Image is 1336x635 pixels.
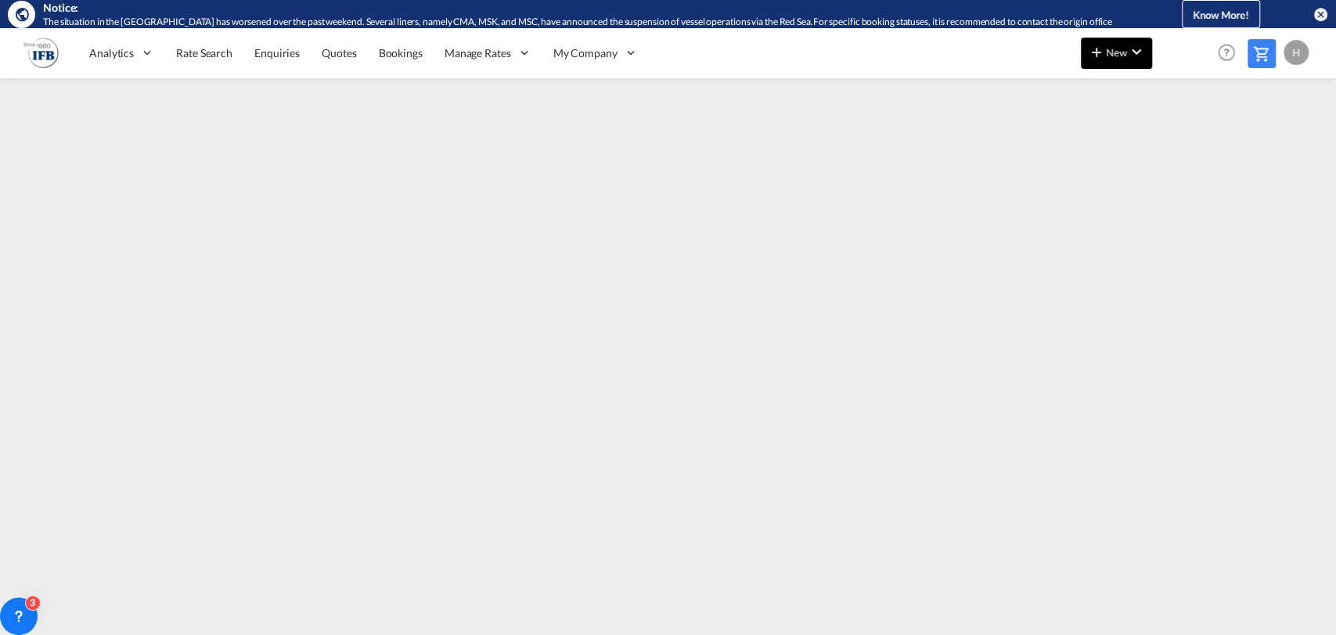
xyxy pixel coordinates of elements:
[165,27,243,78] a: Rate Search
[176,46,232,60] span: Rate Search
[1213,39,1240,66] span: Help
[254,46,300,60] span: Enquiries
[542,27,649,78] div: My Company
[1087,46,1146,59] span: New
[243,27,311,78] a: Enquiries
[1081,38,1152,69] button: icon-plus 400-fgNewicon-chevron-down
[1193,9,1249,21] span: Know More!
[78,27,165,78] div: Analytics
[322,46,356,60] span: Quotes
[1284,40,1309,65] div: H
[434,27,542,78] div: Manage Rates
[379,46,423,60] span: Bookings
[1313,6,1328,22] button: icon-close-circle
[311,27,367,78] a: Quotes
[23,35,59,70] img: b628ab10256c11eeb52753acbc15d091.png
[1213,39,1248,67] div: Help
[368,27,434,78] a: Bookings
[14,6,30,22] md-icon: icon-earth
[553,45,618,61] span: My Company
[89,45,134,61] span: Analytics
[1127,42,1146,61] md-icon: icon-chevron-down
[1087,42,1106,61] md-icon: icon-plus 400-fg
[43,16,1130,29] div: The situation in the Red Sea has worsened over the past weekend. Several liners, namely CMA, MSK,...
[445,45,511,61] span: Manage Rates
